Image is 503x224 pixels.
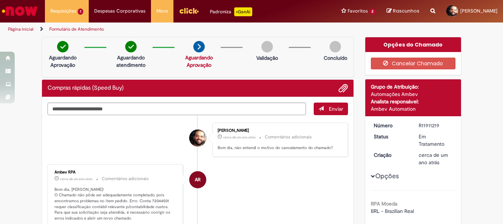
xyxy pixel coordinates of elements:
[329,106,343,112] span: Enviar
[368,122,414,129] dt: Número
[50,7,76,15] span: Requisições
[368,133,414,140] dt: Status
[113,54,149,69] p: Aguardando atendimento
[371,208,414,214] span: BRL - Brazilian Real
[218,145,340,151] p: Bom dia, não entendi o motivo do cancelamento do chamado?
[234,7,252,16] p: +GenAi
[179,5,199,16] img: click_logo_yellow_360x200.png
[48,85,124,92] h2: Compras rápidas (Speed Buy) Histórico de tíquete
[195,171,201,189] span: AR
[6,23,330,36] ul: Trilhas de página
[125,41,137,52] img: check-circle-green.png
[348,7,368,15] span: Favoritos
[371,90,456,98] div: Automações Ambev
[371,98,456,105] div: Analista responsável:
[419,133,453,148] div: Em Tratamento
[48,103,306,115] textarea: Digite sua mensagem aqui...
[78,8,83,15] span: 1
[314,103,348,115] button: Enviar
[256,54,278,62] p: Validação
[49,26,104,32] a: Formulário de Atendimento
[60,177,92,181] span: cerca de um ano atrás
[369,8,376,15] span: 2
[156,7,168,15] span: More
[193,41,205,52] img: arrow-next.png
[189,171,206,188] div: Ambev RPA
[460,8,497,14] span: [PERSON_NAME]
[365,37,461,52] div: Opções do Chamado
[324,54,347,62] p: Concluído
[387,8,419,15] a: Rascunhos
[1,4,39,18] img: ServiceNow
[8,26,34,32] a: Página inicial
[94,7,145,15] span: Despesas Corporativas
[419,151,453,166] div: 21/08/2024 16:35:19
[371,58,456,69] button: Cancelar Chamado
[57,41,68,52] img: check-circle-green.png
[45,54,81,69] p: Aguardando Aprovação
[419,152,448,166] time: 21/08/2024 16:35:19
[185,54,213,68] a: Aguardando Aprovação
[210,7,252,16] div: Padroniza
[371,200,397,207] b: RPA Moeda
[371,83,456,90] div: Grupo de Atribuição:
[54,170,177,175] div: Ambev RPA
[261,41,273,52] img: img-circle-grey.png
[419,122,453,129] div: R11911219
[218,128,340,133] div: [PERSON_NAME]
[393,7,419,14] span: Rascunhos
[60,177,92,181] time: 24/08/2024 06:34:18
[189,130,206,147] div: Mateus Montella Da Silveira
[419,152,448,166] span: cerca de um ano atrás
[265,134,312,140] small: Comentários adicionais
[223,135,256,139] time: 26/08/2024 08:21:43
[102,176,149,182] small: Comentários adicionais
[371,105,456,113] div: Ambev Automation
[223,135,256,139] span: cerca de um ano atrás
[338,83,348,93] button: Adicionar anexos
[368,151,414,159] dt: Criação
[330,41,341,52] img: img-circle-grey.png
